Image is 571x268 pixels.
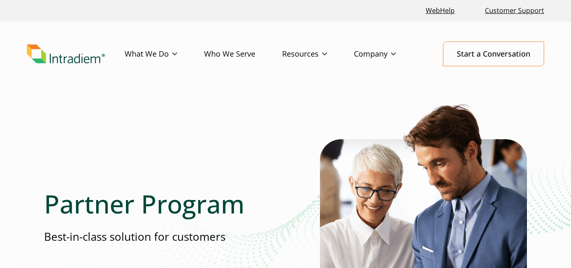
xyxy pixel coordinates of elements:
a: Resources [282,42,354,66]
a: Link to homepage of Intradiem [27,44,125,64]
a: Company [354,42,423,66]
a: Customer Support [482,2,547,20]
a: Who We Serve [204,42,282,66]
a: What We Do [125,42,204,66]
h1: Partner Program [44,189,268,219]
img: Intradiem [27,44,105,64]
p: Best-in-class solution for customers [44,229,268,245]
a: Link opens in a new window [422,2,458,20]
a: Start a Conversation [443,42,544,66]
